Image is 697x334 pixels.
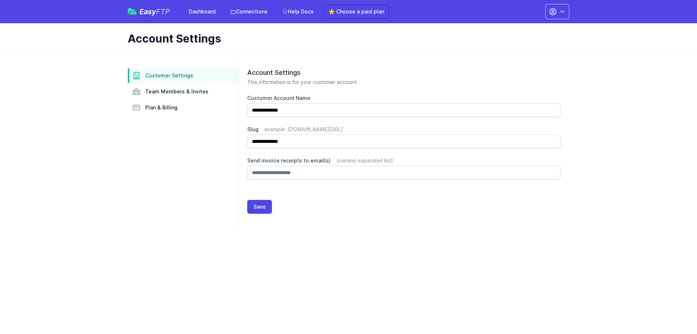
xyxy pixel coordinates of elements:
[128,8,136,15] img: easyftp_logo.png
[145,72,193,79] span: Customer Settings
[145,88,208,95] span: Team Members & Invites
[247,68,561,77] h2: Account Settings
[156,7,170,16] span: FTP
[337,157,393,164] span: (comma-separated list)
[278,5,318,18] a: Help Docs
[247,94,561,102] label: Customer Account Name
[247,79,561,86] p: This information is for your customer account.
[128,68,238,83] a: Customer Settings
[264,126,343,132] span: example: [DOMAIN_NAME][URL]
[184,5,220,18] a: Dashboard
[247,157,561,164] label: Send invoice receipts to email(s)
[324,5,389,19] a: ⭐ Choose a paid plan
[145,104,178,111] span: Plan & Billing
[128,32,563,45] h1: Account Settings
[247,200,272,214] button: Save
[247,126,561,133] label: Slug
[128,84,238,99] a: Team Members & Invites
[128,100,238,115] a: Plan & Billing
[226,5,272,18] a: Connections
[139,8,170,15] span: Easy
[128,8,170,15] a: EasyFTP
